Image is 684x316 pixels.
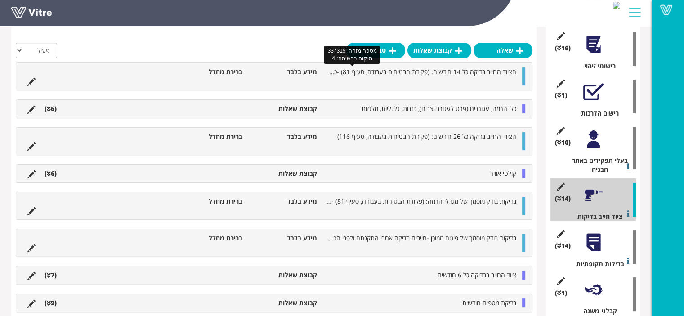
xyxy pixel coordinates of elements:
[555,138,571,147] span: (10 )
[490,169,516,178] span: קולטי אוויר
[247,169,322,178] li: קבוצת שאלות
[346,43,405,58] a: טבלת סיכום
[362,104,516,113] span: כלי הרמה, עגורנים (פרט לעגורני צריח), כננות, גלגליות, מלגזות
[557,109,636,118] div: רישום הדרכות
[40,169,61,178] li: (6 )
[337,132,516,141] span: הציוד החייב בדיקה כל 26 חודשים: (פקודת הבטיחות בעבודה, סעיף 116)
[613,2,620,9] img: f715c2f2-a2c5-4230-a900-be868f5fe5a7.png
[555,289,567,298] span: (1 )
[474,43,532,58] a: שאלה
[172,67,247,76] li: ברירת מחדל
[407,43,471,58] a: קבוצת שאלות
[555,194,571,203] span: (14 )
[247,197,322,206] li: מידע בלבד
[247,132,322,141] li: מידע בלבד
[40,271,61,280] li: (7 )
[557,212,636,221] div: ציוד חייב בדיקות
[40,104,61,113] li: (6 )
[172,197,247,206] li: ברירת מחדל
[557,62,636,71] div: רישומי זיהוי
[555,91,567,100] span: (1 )
[557,259,636,268] div: בדיקות תקופתיות
[555,241,571,250] span: (14 )
[247,104,322,113] li: קבוצת שאלות
[40,298,61,307] li: (9 )
[557,156,636,174] div: בעלי תפקידים באתר הבניה
[462,298,516,307] span: בדיקת מטפים חודשית
[555,44,571,53] span: (16 )
[438,271,516,279] span: ציוד החייב בבדיקה כל 6 חודשים
[202,197,516,205] span: בדיקות בודק מוסמך של מגדלי הרמה: (פקודת הבטיחות בעבודה, סעיף 81) - חייבים בדיקה אחרי התקנתם ולפני...
[247,234,322,243] li: מידע בלבד
[180,67,516,76] span: הציוד החייב בדיקה כל 14 חודשים: (פקודת הבטיחות בעבודה, סעיף 81) -כלי הרמה, עגורנים (פרט לעגורני צ...
[247,298,322,307] li: קבוצת שאלות
[247,271,322,280] li: קבוצת שאלות
[324,46,380,64] div: מספר מזהה: 337315 מיקום ברשימה: 4
[172,132,247,141] li: ברירת מחדל
[557,307,636,316] div: קבלני משנה
[172,234,247,243] li: ברירת מחדל
[247,67,322,76] li: מידע בלבד
[299,234,516,242] span: בדיקות בודק מוסמך של פיגום ממוכן -חייבים בדיקה אחרי התקנתם ולפני הכנסתם לשימוש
